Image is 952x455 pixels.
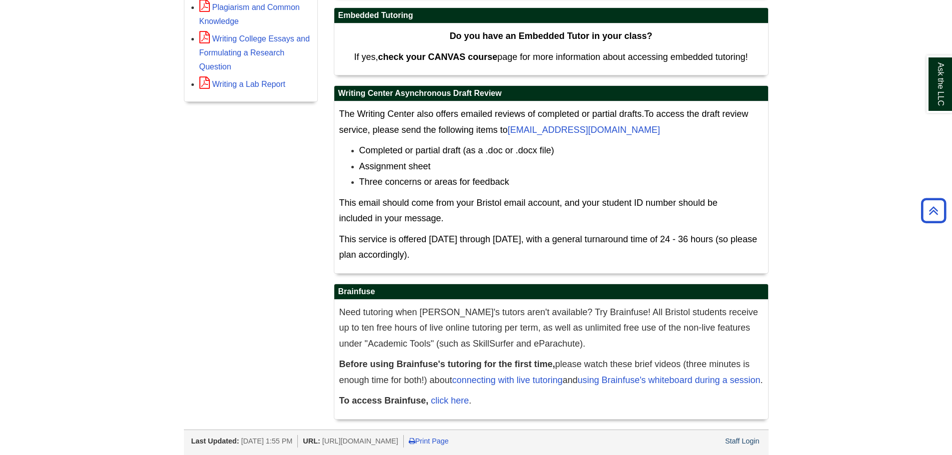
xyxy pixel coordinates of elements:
span: If yes, page for more information about accessing embedded tutoring! [354,52,748,62]
a: Back to Top [918,204,950,217]
span: Completed or partial draft (as a .doc or .docx file) [359,145,554,155]
span: Last Updated: [191,437,239,445]
a: Writing College Essays and Formulating a Research Question [199,34,310,71]
span: [URL][DOMAIN_NAME] [322,437,398,445]
span: This service is offered [DATE] through [DATE], with a general turnaround time of 24 - 36 hours (s... [339,234,757,260]
a: Staff Login [725,437,760,445]
strong: Before using Brainfuse's tutoring for the first time, [339,359,555,369]
span: [DATE] 1:55 PM [241,437,292,445]
h2: Writing Center Asynchronous Draft Review [334,86,768,101]
a: [EMAIL_ADDRESS][DOMAIN_NAME] [508,125,660,135]
strong: check your CANVAS course [378,52,497,62]
span: please watch these brief videos (three minutes is enough time for both!) about and . [339,359,763,385]
span: Three concerns or areas for feedback [359,177,509,187]
strong: To access Brainfuse, [339,396,429,406]
span: . [339,396,472,406]
a: Plagiarism and Common Knowledge [199,3,300,25]
a: Print Page [409,437,449,445]
a: connecting with live tutoring [452,375,563,385]
span: Need tutoring when [PERSON_NAME]'s tutors aren't available? Try Brainfuse! All Bristol students r... [339,307,758,349]
span: To access the draft review service, please send the following items to [339,109,749,135]
span: Assignment sheet [359,161,431,171]
h2: Brainfuse [334,284,768,300]
a: Writing a Lab Report [199,80,285,88]
strong: Do you have an Embedded Tutor in your class? [450,31,653,41]
i: Print Page [409,438,415,445]
h2: Embedded Tutoring [334,8,768,23]
span: URL: [303,437,320,445]
span: This email should come from your Bristol email account, and your student ID number should be incl... [339,198,718,224]
a: click here [431,396,469,406]
a: using Brainfuse's whiteboard during a session [578,375,761,385]
span: The Writing Center also offers emailed reviews of completed or partial drafts. [339,109,645,119]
